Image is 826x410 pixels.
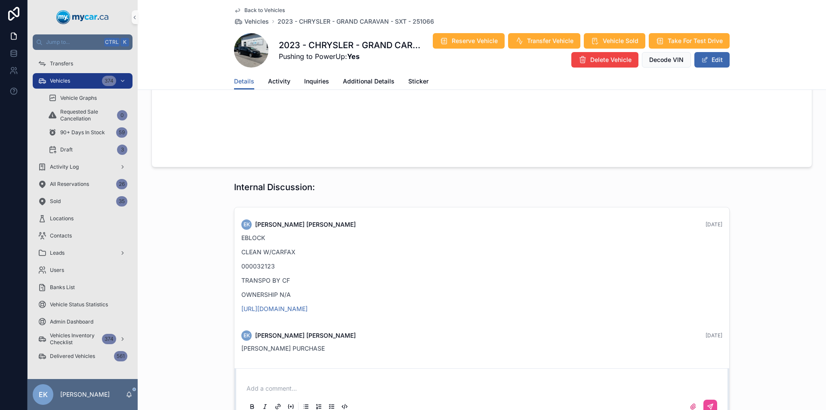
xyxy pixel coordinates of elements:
[60,390,110,399] p: [PERSON_NAME]
[603,37,638,45] span: Vehicle Sold
[102,76,116,86] div: 374
[33,297,133,312] a: Vehicle Status Statistics
[33,73,133,89] a: Vehicles374
[33,56,133,71] a: Transfers
[241,290,722,299] p: OWNERSHIP N/A
[279,39,423,51] h1: 2023 - CHRYSLER - GRAND CARAVAN - SXT - 251066
[706,221,722,228] span: [DATE]
[571,52,638,68] button: Delete Vehicle
[33,262,133,278] a: Users
[649,55,684,64] span: Decode VIN
[33,176,133,192] a: All Reservations26
[706,332,722,339] span: [DATE]
[116,179,127,189] div: 26
[241,276,722,285] p: TRANSPO BY CF
[50,181,89,188] span: All Reservations
[234,17,269,26] a: Vehicles
[50,60,73,67] span: Transfers
[33,280,133,295] a: Banks List
[50,301,108,308] span: Vehicle Status Statistics
[50,215,74,222] span: Locations
[452,37,498,45] span: Reserve Vehicle
[117,110,127,120] div: 0
[102,334,116,344] div: 374
[104,38,120,46] span: Ctrl
[43,142,133,157] a: Draft3
[114,351,127,361] div: 561
[33,34,133,50] button: Jump to...CtrlK
[277,17,434,26] a: 2023 - CHRYSLER - GRAND CARAVAN - SXT - 251066
[50,198,61,205] span: Sold
[642,52,691,68] button: Decode VIN
[33,331,133,347] a: Vehicles Inventory Checklist374
[60,146,73,153] span: Draft
[117,145,127,155] div: 3
[50,163,79,170] span: Activity Log
[241,345,325,352] span: [PERSON_NAME] PURCHASE
[43,125,133,140] a: 90+ Days In Stock59
[255,331,356,340] span: [PERSON_NAME] [PERSON_NAME]
[243,221,250,228] span: EK
[408,74,428,91] a: Sticker
[56,10,109,24] img: App logo
[304,74,329,91] a: Inquiries
[50,267,64,274] span: Users
[584,33,645,49] button: Vehicle Sold
[33,245,133,261] a: Leads
[343,77,395,86] span: Additional Details
[28,50,138,375] div: scrollable content
[60,129,105,136] span: 90+ Days In Stock
[279,51,423,62] span: Pushing to PowerUp:
[50,250,65,256] span: Leads
[234,181,315,193] h1: Internal Discussion:
[121,39,128,46] span: K
[33,211,133,226] a: Locations
[649,33,730,49] button: Take For Test Drive
[527,37,573,45] span: Transfer Vehicle
[50,318,93,325] span: Admin Dashboard
[116,127,127,138] div: 59
[43,108,133,123] a: Requested Sale Cancellation0
[60,95,97,102] span: Vehicle Graphs
[408,77,428,86] span: Sticker
[33,228,133,244] a: Contacts
[234,77,254,86] span: Details
[241,233,722,242] p: EBLOCK
[244,17,269,26] span: Vehicles
[234,7,285,14] a: Back to Vehicles
[347,52,360,61] strong: Yes
[50,232,72,239] span: Contacts
[343,74,395,91] a: Additional Details
[590,55,632,64] span: Delete Vehicle
[234,74,254,90] a: Details
[668,37,723,45] span: Take For Test Drive
[50,77,70,84] span: Vehicles
[50,332,99,346] span: Vehicles Inventory Checklist
[116,196,127,207] div: 35
[508,33,580,49] button: Transfer Vehicle
[244,7,285,14] span: Back to Vehicles
[43,90,133,106] a: Vehicle Graphs
[50,284,75,291] span: Banks List
[39,389,48,400] span: EK
[694,52,730,68] button: Edit
[50,353,95,360] span: Delivered Vehicles
[33,194,133,209] a: Sold35
[60,108,114,122] span: Requested Sale Cancellation
[33,348,133,364] a: Delivered Vehicles561
[33,314,133,330] a: Admin Dashboard
[33,159,133,175] a: Activity Log
[241,247,722,256] p: CLEAN W/CARFAX
[241,305,308,312] a: [URL][DOMAIN_NAME]
[433,33,505,49] button: Reserve Vehicle
[46,39,101,46] span: Jump to...
[255,220,356,229] span: [PERSON_NAME] [PERSON_NAME]
[243,332,250,339] span: EK
[241,262,722,271] p: 000032123
[268,74,290,91] a: Activity
[268,77,290,86] span: Activity
[304,77,329,86] span: Inquiries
